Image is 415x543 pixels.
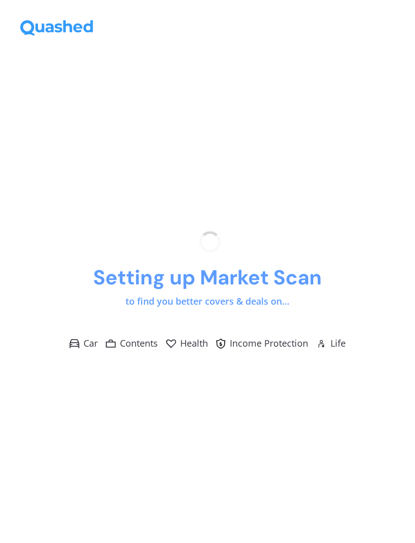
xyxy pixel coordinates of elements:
p: to find you better covers & deals on... [126,295,289,308]
span: Car [84,337,98,350]
span: Health [180,337,208,350]
span: Life [330,337,346,350]
img: Contents [106,340,116,348]
img: Car [69,339,79,348]
img: Income Protection [216,339,225,349]
span: Contents [120,337,158,350]
img: Life [316,339,326,349]
h1: Setting up Market Scan [93,265,322,290]
span: Income Protection [230,337,308,350]
img: Health [166,339,176,348]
